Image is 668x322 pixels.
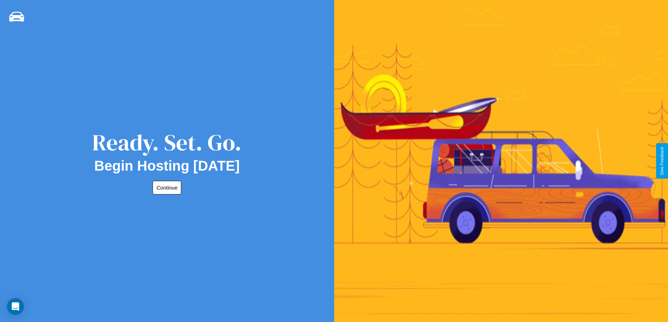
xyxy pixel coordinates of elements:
h2: Begin Hosting [DATE] [94,158,240,174]
button: Continue [153,181,181,194]
div: Give Feedback [660,147,664,175]
div: Open Intercom Messenger [7,298,24,315]
div: Ready. Set. Go. [92,127,242,158]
